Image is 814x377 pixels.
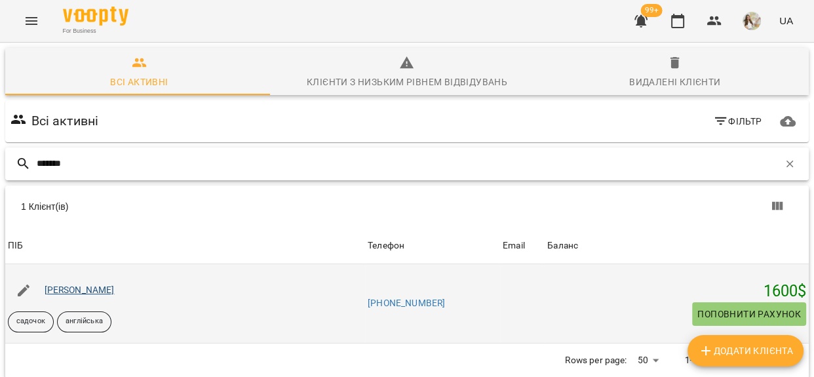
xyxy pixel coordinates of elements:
a: [PHONE_NUMBER] [368,298,445,308]
div: Sort [503,238,525,254]
div: 1 Клієнт(ів) [21,200,415,213]
p: англійська [66,316,103,327]
p: Rows per page: [565,354,627,367]
span: Телефон [368,238,497,254]
div: 50 [632,351,663,370]
button: UA [774,9,798,33]
button: Menu [16,5,47,37]
div: Table Toolbar [5,186,809,228]
button: Поповнити рахунок [692,302,806,326]
h6: Всі активні [31,111,99,131]
div: садочок [8,311,54,332]
div: англійська [57,311,111,332]
div: Телефон [368,238,404,254]
p: садочок [16,316,45,327]
div: Баланс [547,238,578,254]
span: Поповнити рахунок [697,306,801,322]
div: Sort [8,238,23,254]
button: Фільтр [708,109,767,133]
img: Voopty Logo [63,7,128,26]
a: [PERSON_NAME] [45,285,115,295]
p: 1-1 of 1 [685,354,716,367]
button: Додати клієнта [688,335,804,367]
div: Email [503,238,525,254]
div: Sort [368,238,404,254]
button: Вигляд колонок [762,191,793,222]
span: Додати клієнта [698,343,793,359]
div: Видалені клієнти [629,74,720,90]
div: Клієнти з низьким рівнем відвідувань [307,74,507,90]
span: 99+ [641,4,663,17]
div: Всі активні [110,74,168,90]
h5: 1600 $ [547,281,806,302]
div: ПІБ [8,238,23,254]
span: Email [503,238,542,254]
span: UA [779,14,793,28]
span: Баланс [547,238,806,254]
div: Sort [547,238,578,254]
img: e2864fcc2dab41a732c65cbee0bee3b0.png [743,12,761,30]
span: Фільтр [713,113,762,129]
span: For Business [63,27,128,35]
span: ПІБ [8,238,362,254]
